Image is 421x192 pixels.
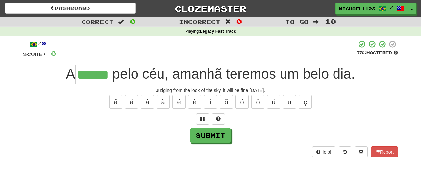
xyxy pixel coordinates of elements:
[190,128,231,143] button: Submit
[23,87,398,94] div: Judging from the look of the sky, it will be fine [DATE].
[335,3,408,14] a: michael1123 /
[299,95,312,109] button: ç
[225,19,232,25] span: :
[236,17,242,25] span: 0
[339,6,375,12] span: michael1123
[23,51,47,57] span: Score:
[357,50,366,55] span: 75 %
[325,17,336,25] span: 10
[125,95,138,109] button: á
[112,66,355,82] span: pelo céu, amanhã teremos um belo dia.
[130,17,136,25] span: 0
[51,49,56,57] span: 0
[172,95,186,109] button: é
[212,113,225,125] button: Single letter hint - you only get 1 per sentence and score half the points! alt+h
[200,29,236,34] strong: Legacy Fast Track
[283,95,296,109] button: ü
[109,95,122,109] button: ã
[357,50,398,56] div: Mastered
[235,95,249,109] button: ó
[157,95,170,109] button: à
[179,18,220,25] span: Incorrect
[339,146,351,157] button: Round history (alt+y)
[390,5,393,10] span: /
[220,95,233,109] button: õ
[204,95,217,109] button: í
[66,66,75,82] span: A
[5,3,136,14] a: Dashboard
[196,113,209,125] button: Switch sentence to multiple choice alt+p
[313,19,320,25] span: :
[285,18,309,25] span: To go
[141,95,154,109] button: â
[312,146,335,157] button: Help!
[23,40,56,48] div: /
[371,146,398,157] button: Report
[145,3,276,14] a: Clozemaster
[81,18,113,25] span: Correct
[188,95,201,109] button: ê
[118,19,125,25] span: :
[251,95,264,109] button: ô
[267,95,280,109] button: ú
